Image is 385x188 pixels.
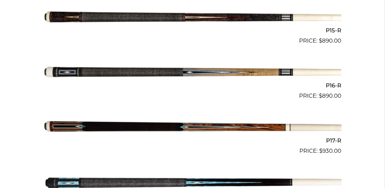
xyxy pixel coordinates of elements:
[44,103,342,155] a: P17-R $930.00
[319,92,322,99] span: $
[319,37,342,44] bdi: 890.00
[44,103,342,152] img: P17-R
[319,37,322,44] span: $
[44,48,342,100] a: P16-R $890.00
[319,92,342,99] bdi: 890.00
[44,48,342,97] img: P16-R
[319,147,342,154] bdi: 930.00
[319,147,323,154] span: $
